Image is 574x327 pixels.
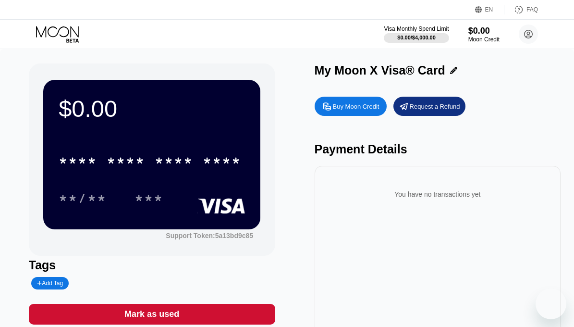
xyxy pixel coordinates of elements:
div: Add Tag [37,280,63,287]
div: Mark as used [29,304,275,325]
div: $0.00 / $4,000.00 [397,35,436,40]
div: Visa Monthly Spend Limit [384,25,449,32]
iframe: 메시징 창을 시작하는 버튼 [536,289,566,319]
div: My Moon X Visa® Card [315,63,445,77]
div: Request a Refund [393,97,465,116]
div: Buy Moon Credit [333,102,379,111]
div: $0.00 [468,26,500,36]
div: Moon Credit [468,36,500,43]
div: EN [485,6,493,13]
div: $0.00 [59,95,245,122]
div: Request a Refund [410,102,460,111]
div: $0.00Moon Credit [468,26,500,43]
div: You have no transactions yet [322,181,553,208]
div: FAQ [504,5,538,14]
div: Mark as used [124,309,179,320]
div: Support Token:5a13bd9c85 [166,232,253,239]
div: Support Token: 5a13bd9c85 [166,232,253,239]
div: Tags [29,258,275,272]
div: Payment Details [315,142,561,156]
div: FAQ [526,6,538,13]
div: EN [475,5,504,14]
div: Buy Moon Credit [315,97,387,116]
div: Visa Monthly Spend Limit$0.00/$4,000.00 [384,25,449,43]
div: Add Tag [31,277,69,289]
